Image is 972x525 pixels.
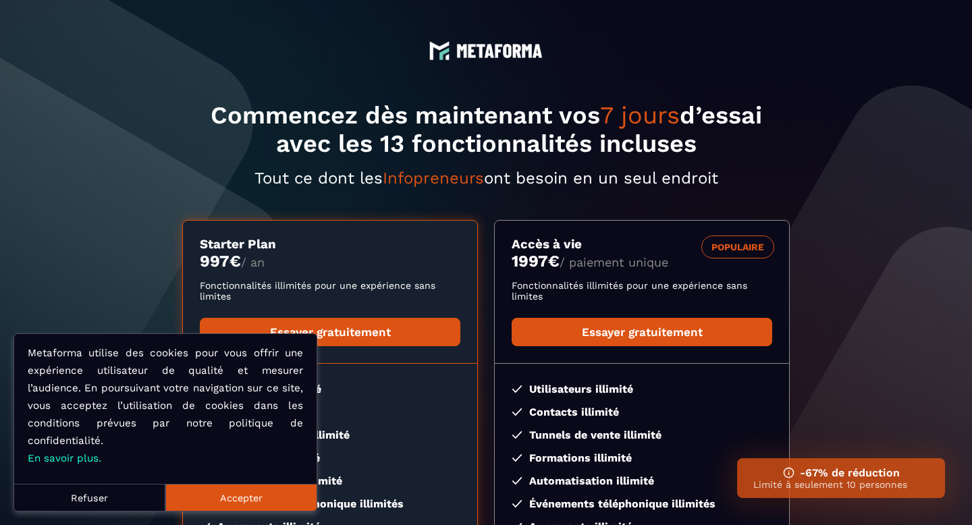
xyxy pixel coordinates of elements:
span: 7 jours [600,101,680,130]
img: checked [512,454,522,462]
li: Automatisation illimité [200,474,460,487]
li: Événements téléphonique illimités [512,497,772,510]
div: POPULAIRE [701,236,774,258]
img: checked [512,431,522,439]
li: Automatisation illimité [512,474,772,487]
h1: Commencez dès maintenant vos d’essai avec les 13 fonctionnalités incluses [182,101,790,158]
li: Tunnels de vente illimité [512,429,772,441]
a: En savoir plus. [28,452,101,464]
span: / paiement unique [560,255,668,269]
li: Formations illimité [512,451,772,464]
img: ifno [783,467,794,478]
h3: Starter Plan [200,237,460,252]
a: Essayer gratuitement [512,318,772,346]
currency: € [230,252,241,271]
img: logo [429,40,450,61]
li: Tunnels de vente illimité [200,429,460,441]
li: Utilisateurs illimité [200,383,460,395]
money: 1997 [512,252,560,271]
img: logo [456,44,543,58]
li: Formations illimité [200,451,460,464]
p: Fonctionnalités illimités pour une expérience sans limites [200,280,460,302]
h3: -67% de réduction [753,466,929,479]
money: 997 [200,252,241,271]
button: Refuser [14,484,165,511]
p: Fonctionnalités illimités pour une expérience sans limites [512,280,772,302]
h3: Accès à vie [512,237,772,252]
p: Limité à seulement 10 personnes [753,479,929,490]
p: Metaforma utilise des cookies pour vous offrir une expérience utilisateur de qualité et mesurer l... [28,344,303,467]
span: Infopreneurs [383,169,484,188]
span: / an [241,255,265,269]
currency: € [548,252,560,271]
img: checked [512,408,522,416]
p: Tout ce dont les ont besoin en un seul endroit [182,169,790,188]
li: Contacts illimité [512,406,772,418]
li: Événements téléphonique illimités [200,497,460,510]
button: Accepter [165,484,317,511]
a: Essayer gratuitement [200,318,460,346]
img: checked [512,385,522,393]
img: checked [512,477,522,485]
img: checked [512,500,522,507]
li: Contacts illimité [200,406,460,418]
li: Utilisateurs illimité [512,383,772,395]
